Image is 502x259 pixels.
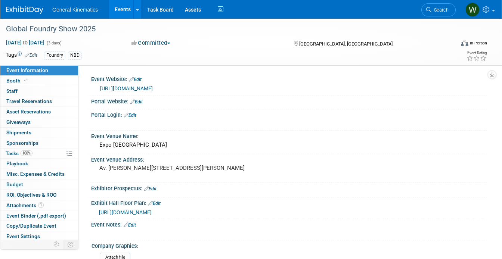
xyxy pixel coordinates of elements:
div: In-Person [470,40,487,46]
div: Event Notes: [91,219,487,229]
span: [DATE] [DATE] [6,39,45,46]
a: Edit [130,99,143,104]
div: Expo [GEOGRAPHIC_DATA] [97,139,481,151]
span: General Kinematics [52,7,98,13]
a: Edit [144,186,157,191]
span: ROI, Objectives & ROO [6,192,56,198]
a: Edit [148,201,161,206]
a: Asset Reservations [0,107,78,117]
a: [URL][DOMAIN_NAME] [100,85,153,91]
div: Event Rating [467,51,487,55]
a: Tasks100% [0,149,78,159]
span: Sponsorships [6,140,38,146]
a: Misc. Expenses & Credits [0,169,78,179]
a: Edit [124,222,136,228]
span: Attachments [6,202,44,208]
td: Personalize Event Tab Strip [50,240,63,249]
td: Toggle Event Tabs [63,240,78,249]
span: (3 days) [46,41,62,46]
a: Playbook [0,159,78,169]
img: Format-Inperson.png [461,40,468,46]
a: [URL][DOMAIN_NAME] [99,209,152,215]
span: Asset Reservations [6,109,51,115]
a: Sponsorships [0,138,78,148]
div: Event Venue Name: [91,131,487,140]
img: ExhibitDay [6,6,43,14]
div: Company Graphics: [92,240,484,250]
span: Event Settings [6,233,40,239]
a: Search [421,3,456,16]
a: Travel Reservations [0,96,78,106]
span: Budget [6,181,23,187]
div: NBD [68,52,82,59]
a: Edit [129,77,142,82]
div: Portal Login: [91,109,487,119]
div: Foundry [44,52,65,59]
span: Search [431,7,449,13]
a: Booth [0,76,78,86]
a: Event Settings [0,231,78,241]
span: Event Information [6,67,48,73]
span: Event Binder (.pdf export) [6,213,66,219]
div: Exhibitor Prospectus: [91,183,487,193]
span: Copy/Duplicate Event [6,223,56,229]
a: Event Binder (.pdf export) [0,211,78,221]
div: Event Venue Address: [91,154,487,163]
span: 100% [21,150,32,156]
span: 1 [38,202,44,208]
a: ROI, Objectives & ROO [0,190,78,200]
i: Booth reservation complete [24,78,28,82]
a: Attachments1 [0,200,78,210]
a: Copy/Duplicate Event [0,221,78,231]
span: [GEOGRAPHIC_DATA], [GEOGRAPHIC_DATA] [299,41,393,47]
span: Misc. Expenses & Credits [6,171,65,177]
div: Global Foundry Show 2025 [3,22,446,36]
img: Whitney Swanson [465,3,480,17]
span: Playbook [6,160,28,166]
pre: Av. [PERSON_NAME][STREET_ADDRESS][PERSON_NAME] [99,165,248,171]
span: Booth [6,78,29,84]
button: Committed [129,39,173,47]
span: to [22,40,29,46]
a: Shipments [0,128,78,138]
span: Travel Reservations [6,98,52,104]
a: Edit [25,53,37,58]
a: Staff [0,86,78,96]
div: Event Format [416,39,487,50]
div: Portal Website: [91,96,487,106]
a: Event Information [0,65,78,75]
span: Shipments [6,129,31,135]
td: Tags [6,51,37,60]
a: Giveaways [0,117,78,127]
span: Tasks [6,150,32,156]
a: Edit [124,113,136,118]
div: Exhibit Hall Floor Plan: [91,197,487,207]
div: Event Website: [91,74,487,83]
a: Budget [0,180,78,190]
span: Staff [6,88,18,94]
span: Giveaways [6,119,31,125]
